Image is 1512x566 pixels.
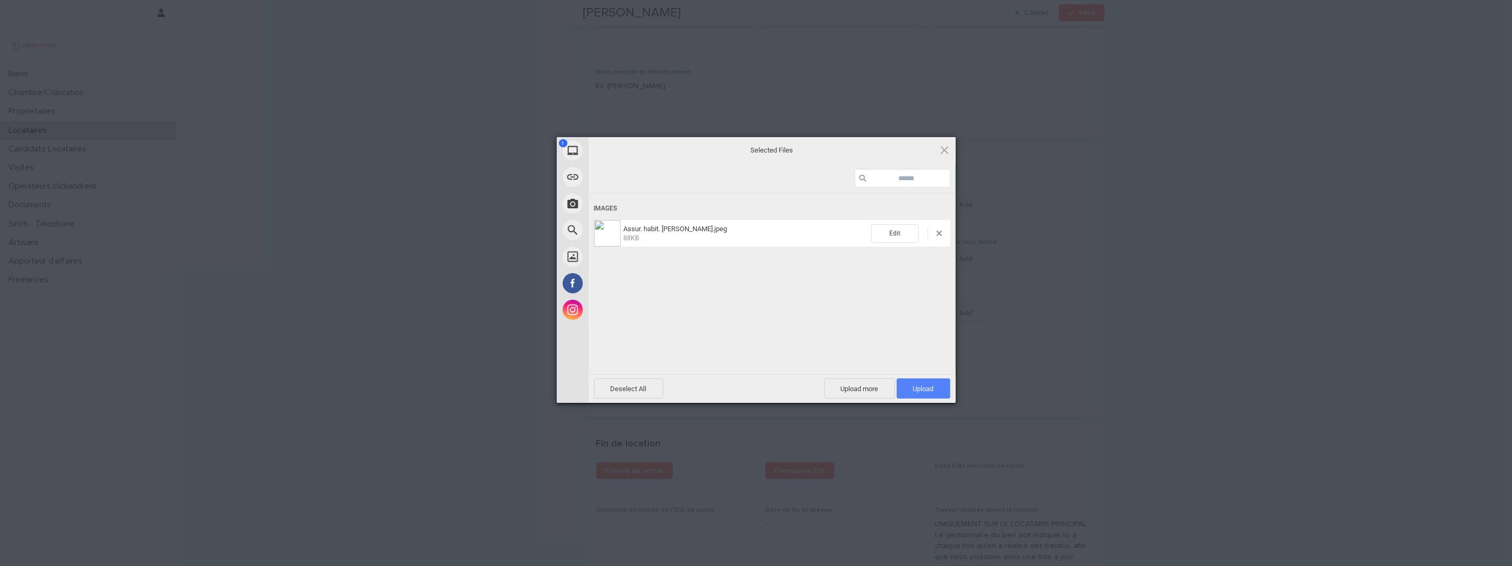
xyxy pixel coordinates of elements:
[557,297,684,323] div: Instagram
[557,190,684,217] div: Take Photo
[897,378,950,399] span: Upload
[557,164,684,190] div: Link (URL)
[939,144,950,156] span: Click here or hit ESC to close picker
[559,139,567,147] span: 1
[557,270,684,297] div: Facebook
[594,220,621,247] img: 6951f13c-5e48-4b02-88ed-360b23eaf5bf
[624,225,728,233] span: Assur. habit. [PERSON_NAME].jpeg
[621,225,871,242] span: Assur. habit. Lenny.jpeg
[594,199,950,218] div: Images
[913,385,934,393] span: Upload
[871,224,919,243] span: Edit
[557,137,684,164] div: My Device
[624,234,639,242] span: 88KB
[824,378,895,399] span: Upload more
[557,243,684,270] div: Unsplash
[666,145,879,155] span: Selected Files
[557,217,684,243] div: Web Search
[594,378,663,399] span: Deselect All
